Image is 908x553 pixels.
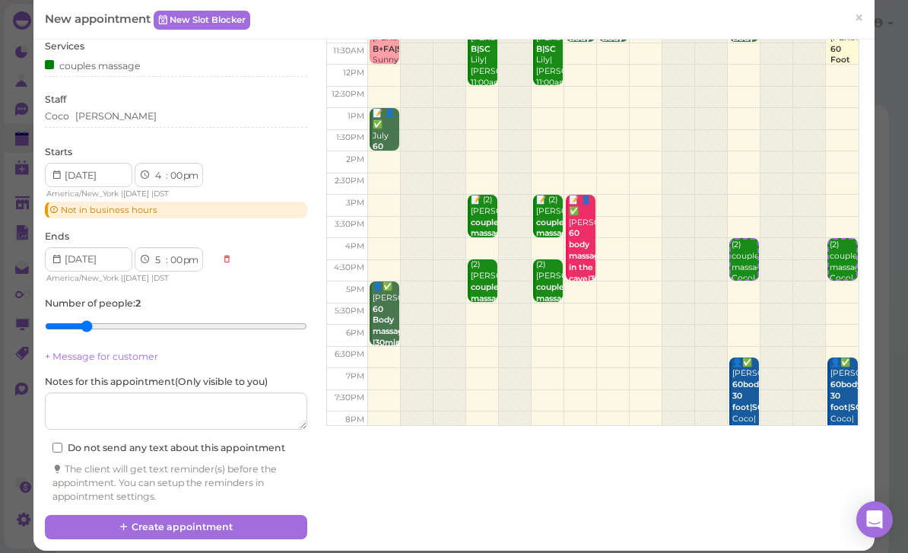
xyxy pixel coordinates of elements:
[45,187,214,201] div: | |
[45,40,84,53] label: Services
[470,21,497,112] div: 👤[PERSON_NAME] Lily|[PERSON_NAME] 11:00am - 12:30pm
[346,198,364,208] span: 3pm
[135,297,141,309] b: 2
[471,218,506,239] b: couples massage
[45,145,72,159] label: Starts
[536,44,556,54] b: B|SC
[346,371,364,381] span: 7pm
[854,8,864,29] span: ×
[535,21,563,112] div: 👤[PERSON_NAME] Lily|[PERSON_NAME] 11:00am - 12:30pm
[346,284,364,294] span: 5pm
[332,89,364,99] span: 12:30pm
[45,272,214,285] div: | |
[535,259,563,361] div: (2) [PERSON_NAME] Lily|[PERSON_NAME] 4:30pm - 5:30pm
[345,415,364,424] span: 8pm
[830,380,862,412] b: 60body 30 foot|SC
[333,46,364,56] span: 11:30am
[335,176,364,186] span: 2:30pm
[52,443,62,453] input: Do not send any text about this appointment
[346,328,364,338] span: 6pm
[46,273,119,283] span: America/New_York
[345,241,364,251] span: 4pm
[569,228,652,306] b: 60 body massage in the cave|30Facial|30min Scalp treatment
[372,21,399,100] div: 👤✅ [PERSON_NAME] Sunny 11:00am - 12:00pm
[731,240,757,330] div: (2) couples massage Coco|[PERSON_NAME] 4:00pm - 5:00pm
[154,189,169,199] span: DST
[343,68,364,78] span: 12pm
[830,358,858,471] div: 👤✅ [PERSON_NAME] Coco|[PERSON_NAME] 6:45pm - 9:00pm
[830,44,850,88] b: 60 Foot +45 salt
[536,282,572,304] b: couples massage
[732,380,764,412] b: 60body 30 foot|SC
[373,304,416,370] b: 60 Body massage |30min Scalp treatment
[46,189,119,199] span: America/New_York
[470,195,497,331] div: 📝 (2) [PERSON_NAME] paid $120 zelle Lily|[PERSON_NAME] 3:00pm - 4:00pm
[45,110,69,123] div: Coco
[45,230,69,243] label: Ends
[45,93,66,106] label: Staff
[732,358,759,471] div: 👤✅ [PERSON_NAME] Coco|[PERSON_NAME] 6:45pm - 9:00pm
[535,195,563,331] div: 📝 (2) [PERSON_NAME] paid $120 zelle Lily|[PERSON_NAME] 3:00pm - 4:00pm
[75,110,157,123] div: [PERSON_NAME]
[52,441,285,455] label: Do not send any text about this appointment
[373,141,408,174] b: 60 Body massage
[45,375,268,389] label: Notes for this appointment ( Only visible to you )
[470,259,497,361] div: (2) [PERSON_NAME] Lily|[PERSON_NAME] 4:30pm - 5:30pm
[45,297,141,310] label: Number of people :
[372,108,399,233] div: 📝 👤✅ July Deep Sunny 1:00pm - 2:00pm
[471,282,506,304] b: couples massage
[154,273,169,283] span: DST
[335,306,364,316] span: 5:30pm
[334,262,364,272] span: 4:30pm
[373,44,408,54] b: B+FA|SC
[45,11,154,26] span: New appointment
[52,462,300,504] div: The client will get text reminder(s) before the appointment. You can setup the reminders in appoi...
[348,111,364,121] span: 1pm
[336,132,364,142] span: 1:30pm
[568,195,595,364] div: 📝 👤✅ [PERSON_NAME] PAID$210cash May 3:00pm - 5:00pm
[829,240,856,330] div: (2) couples massage Coco|[PERSON_NAME] 4:00pm - 5:00pm
[123,189,149,199] span: [DATE]
[45,57,141,73] div: couples massage
[45,202,307,218] div: Not in business hours
[372,281,399,418] div: 👤✅ [PERSON_NAME] Sunny 5:00pm - 6:30pm
[856,501,893,538] div: Open Intercom Messenger
[123,273,149,283] span: [DATE]
[335,349,364,359] span: 6:30pm
[335,393,364,402] span: 7:30pm
[471,44,491,54] b: B|SC
[45,515,307,539] button: Create appointment
[346,154,364,164] span: 2pm
[45,351,158,362] a: + Message for customer
[536,218,572,239] b: couples massage
[154,11,250,29] a: New Slot Blocker
[335,219,364,229] span: 3:30pm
